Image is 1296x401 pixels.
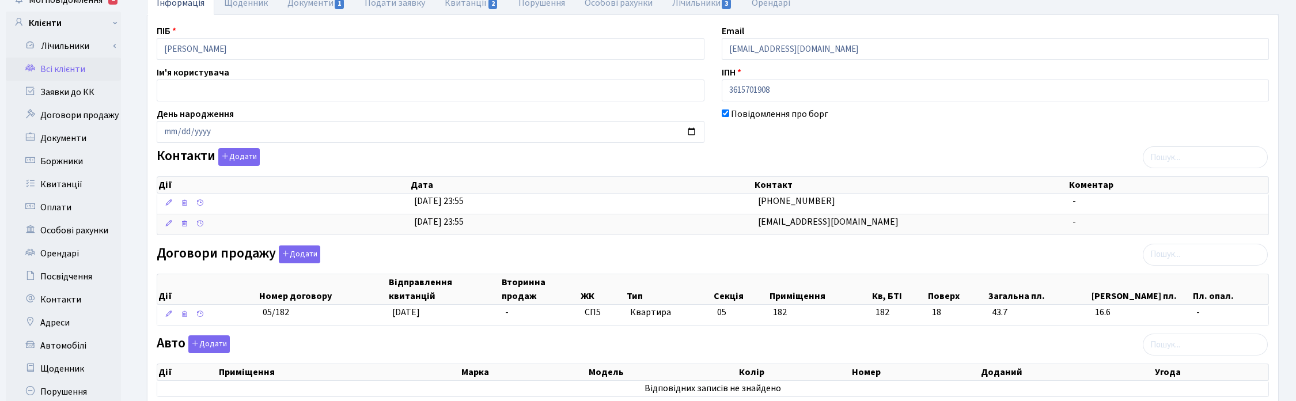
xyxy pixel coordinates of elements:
[579,274,625,304] th: ЖК
[1143,146,1268,168] input: Пошук...
[6,357,121,380] a: Щоденник
[6,334,121,357] a: Автомобілі
[157,335,230,353] label: Авто
[731,107,828,121] label: Повідомлення про борг
[392,306,420,319] span: [DATE]
[585,306,621,319] span: СП5
[722,24,744,38] label: Email
[1095,306,1187,319] span: 16.6
[258,274,388,304] th: Номер договору
[927,274,987,304] th: Поверх
[6,12,121,35] a: Клієнти
[279,245,320,263] button: Договори продажу
[6,58,121,81] a: Всі клієнти
[1154,364,1268,380] th: Угода
[276,243,320,263] a: Додати
[753,177,1068,193] th: Контакт
[6,311,121,334] a: Адреси
[6,219,121,242] a: Особові рахунки
[1143,334,1268,355] input: Пошук...
[6,104,121,127] a: Договори продажу
[987,274,1090,304] th: Загальна пл.
[722,66,741,80] label: ІПН
[1192,274,1268,304] th: Пл. опал.
[410,177,753,193] th: Дата
[414,215,464,228] span: [DATE] 23:55
[932,306,983,319] span: 18
[460,364,588,380] th: Марка
[768,274,871,304] th: Приміщення
[13,35,121,58] a: Лічильники
[1073,195,1076,207] span: -
[6,196,121,219] a: Оплати
[738,364,851,380] th: Колір
[157,364,218,380] th: Дії
[6,288,121,311] a: Контакти
[876,306,923,319] span: 182
[6,81,121,104] a: Заявки до КК
[851,364,980,380] th: Номер
[188,335,230,353] button: Авто
[630,306,708,319] span: Квартира
[157,24,176,38] label: ПІБ
[717,306,726,319] span: 05
[6,127,121,150] a: Документи
[157,274,258,304] th: Дії
[185,334,230,354] a: Додати
[215,146,260,167] a: Додати
[157,245,320,263] label: Договори продажу
[157,177,410,193] th: Дії
[773,306,787,319] span: 182
[6,150,121,173] a: Боржники
[992,306,1086,319] span: 43.7
[588,364,738,380] th: Модель
[6,173,121,196] a: Квитанції
[1068,177,1268,193] th: Коментар
[758,215,899,228] span: [EMAIL_ADDRESS][DOMAIN_NAME]
[1073,215,1076,228] span: -
[157,148,260,166] label: Контакти
[388,274,501,304] th: Відправлення квитанцій
[6,242,121,265] a: Орендарі
[157,107,234,121] label: День народження
[501,274,579,304] th: Вторинна продаж
[218,364,460,380] th: Приміщення
[157,381,1268,396] td: Відповідних записів не знайдено
[758,195,835,207] span: [PHONE_NUMBER]
[6,265,121,288] a: Посвідчення
[1143,244,1268,266] input: Пошук...
[1090,274,1192,304] th: [PERSON_NAME] пл.
[263,306,289,319] span: 05/182
[871,274,927,304] th: Кв, БТІ
[218,148,260,166] button: Контакти
[414,195,464,207] span: [DATE] 23:55
[626,274,713,304] th: Тип
[980,364,1154,380] th: Доданий
[713,274,768,304] th: Секція
[1196,306,1264,319] span: -
[157,66,229,80] label: Ім'я користувача
[505,306,509,319] span: -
